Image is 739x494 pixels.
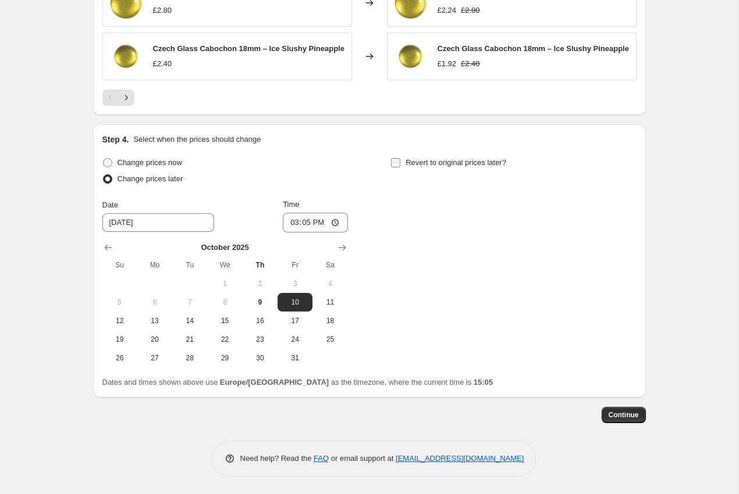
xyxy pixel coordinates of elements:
[278,349,312,367] button: Friday October 31 2025
[247,353,273,363] span: 30
[243,312,278,330] button: Thursday October 16 2025
[312,312,347,330] button: Saturday October 18 2025
[177,260,202,270] span: Tu
[118,174,183,183] span: Change prices later
[142,316,168,325] span: 13
[177,298,202,307] span: 7
[317,335,343,344] span: 25
[282,279,308,288] span: 3
[212,279,237,288] span: 1
[102,312,137,330] button: Sunday October 12 2025
[142,353,168,363] span: 27
[207,274,242,293] button: Wednesday October 1 2025
[438,6,457,15] span: £2.24
[177,353,202,363] span: 28
[172,330,207,349] button: Tuesday October 21 2025
[102,256,137,274] th: Sunday
[317,316,343,325] span: 18
[247,335,273,344] span: 23
[102,330,137,349] button: Sunday October 19 2025
[102,134,129,145] h2: Step 4.
[102,378,493,386] span: Dates and times shown above use as the timezone, where the current time is
[137,312,172,330] button: Monday October 13 2025
[240,454,314,463] span: Need help? Read the
[137,330,172,349] button: Monday October 20 2025
[177,335,202,344] span: 21
[243,274,278,293] button: Thursday October 2 2025
[207,293,242,312] button: Wednesday October 8 2025
[207,349,242,367] button: Wednesday October 29 2025
[247,260,273,270] span: Th
[212,335,237,344] span: 22
[207,256,242,274] th: Wednesday
[243,330,278,349] button: Thursday October 23 2025
[282,316,308,325] span: 17
[153,44,344,53] span: Czech Glass Cabochon 18mm – Ice Slushy Pineapple
[247,279,273,288] span: 2
[317,260,343,270] span: Sa
[212,353,237,363] span: 29
[278,293,312,312] button: Friday October 10 2025
[142,335,168,344] span: 20
[282,298,308,307] span: 10
[137,256,172,274] th: Monday
[102,293,137,312] button: Sunday October 5 2025
[133,134,261,145] p: Select when the prices should change
[247,316,273,325] span: 16
[172,312,207,330] button: Tuesday October 14 2025
[137,293,172,312] button: Monday October 6 2025
[153,59,172,68] span: £2.40
[100,239,116,256] button: Show previous month, September 2025
[278,274,312,293] button: Friday October 3 2025
[172,293,207,312] button: Tuesday October 7 2025
[312,256,347,274] th: Saturday
[461,59,480,68] span: £2.40
[109,39,144,74] img: 84612C82-CC1B-4F64-9E4A-B3935F27E889_122f0c2c-51cd-4f47-8693-a7c54f324cd6_80x.jpg
[461,6,480,15] span: £2.80
[312,274,347,293] button: Saturday October 4 2025
[282,353,308,363] span: 31
[107,335,133,344] span: 19
[212,316,237,325] span: 15
[396,454,524,463] a: [EMAIL_ADDRESS][DOMAIN_NAME]
[283,200,299,209] span: Time
[278,256,312,274] th: Friday
[102,201,118,209] span: Date
[283,213,348,232] input: 12:00
[438,44,629,53] span: Czech Glass Cabochon 18mm – Ice Slushy Pineapple
[278,330,312,349] button: Friday October 24 2025
[243,293,278,312] button: Today Thursday October 9 2025
[602,407,646,423] button: Continue
[243,256,278,274] th: Thursday
[212,298,237,307] span: 8
[107,260,133,270] span: Su
[102,213,214,232] input: 10/9/2025
[282,260,308,270] span: Fr
[137,349,172,367] button: Monday October 27 2025
[142,298,168,307] span: 6
[243,349,278,367] button: Thursday October 30 2025
[212,260,237,270] span: We
[247,298,273,307] span: 9
[107,316,133,325] span: 12
[317,298,343,307] span: 11
[207,312,242,330] button: Wednesday October 15 2025
[317,279,343,288] span: 4
[312,330,347,349] button: Saturday October 25 2025
[177,316,202,325] span: 14
[107,353,133,363] span: 26
[153,6,172,15] span: £2.80
[118,90,134,106] button: Next
[438,59,457,68] span: £1.92
[314,454,329,463] a: FAQ
[118,158,182,167] span: Change prices now
[406,158,506,167] span: Revert to original prices later?
[102,90,134,106] nav: Pagination
[102,349,137,367] button: Sunday October 26 2025
[220,378,329,386] b: Europe/[GEOGRAPHIC_DATA]
[142,260,168,270] span: Mo
[278,312,312,330] button: Friday October 17 2025
[334,239,350,256] button: Show next month, November 2025
[207,330,242,349] button: Wednesday October 22 2025
[172,349,207,367] button: Tuesday October 28 2025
